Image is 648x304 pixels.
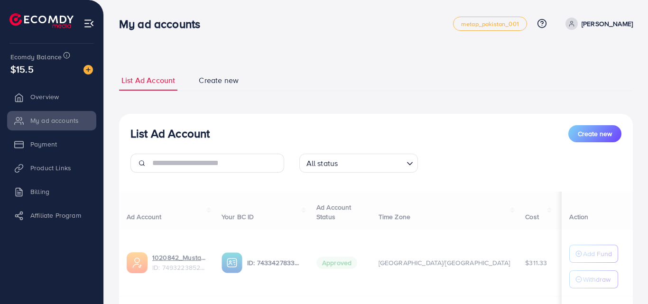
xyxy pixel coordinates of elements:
p: [PERSON_NAME] [582,18,633,29]
span: List Ad Account [121,75,175,86]
span: $15.5 [10,62,34,76]
button: Create new [568,125,621,142]
a: metap_pakistan_001 [453,17,527,31]
img: image [83,65,93,74]
span: All status [305,157,340,170]
h3: My ad accounts [119,17,208,31]
div: Search for option [299,154,418,173]
input: Search for option [341,155,402,170]
h3: List Ad Account [130,127,210,140]
span: Create new [578,129,612,138]
img: menu [83,18,94,29]
span: metap_pakistan_001 [461,21,519,27]
span: Ecomdy Balance [10,52,62,62]
img: logo [9,13,74,28]
span: Create new [199,75,239,86]
a: [PERSON_NAME] [562,18,633,30]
